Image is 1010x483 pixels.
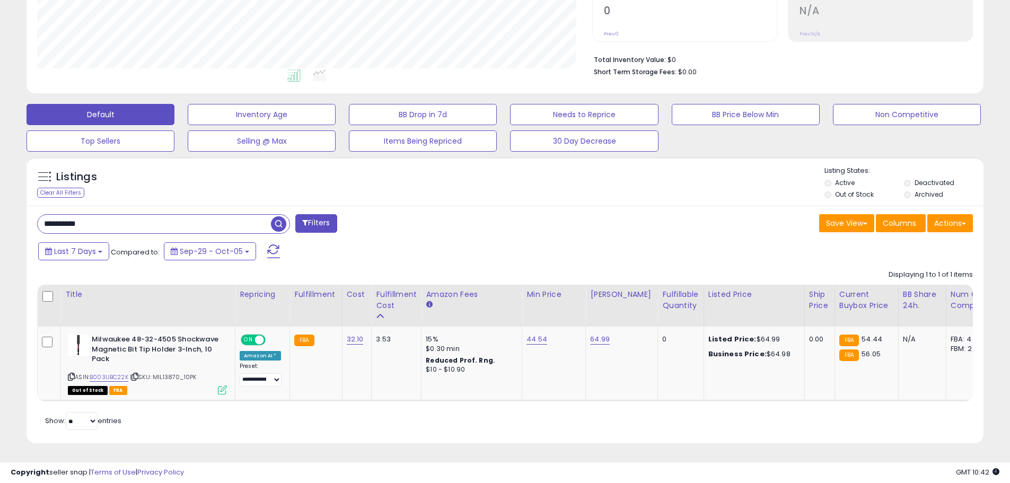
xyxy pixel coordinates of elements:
div: Displaying 1 to 1 of 1 items [889,270,973,280]
div: [PERSON_NAME] [590,289,653,300]
div: FBA: 4 [951,335,986,344]
span: 56.05 [862,349,881,359]
h2: 0 [604,5,777,19]
b: Reduced Prof. Rng. [426,356,495,365]
div: Num of Comp. [951,289,989,311]
div: 15% [426,335,514,344]
button: Needs to Reprice [510,104,658,125]
span: Last 7 Days [54,246,96,257]
div: $0.30 min [426,344,514,354]
span: OFF [264,336,281,345]
button: Selling @ Max [188,130,336,152]
a: 32.10 [347,334,364,345]
span: Compared to: [111,247,160,257]
div: Cost [347,289,367,300]
label: Archived [915,190,943,199]
small: Prev: 0 [604,31,619,37]
span: ON [242,336,255,345]
div: ASIN: [68,335,227,393]
button: Save View [819,214,874,232]
button: Non Competitive [833,104,981,125]
li: $0 [594,52,965,65]
span: Show: entries [45,416,121,426]
button: Top Sellers [27,130,174,152]
span: 54.44 [862,334,882,344]
div: FBM: 2 [951,344,986,354]
small: FBA [839,335,859,346]
label: Active [835,178,855,187]
div: $10 - $10.90 [426,365,514,374]
b: Total Inventory Value: [594,55,666,64]
div: $64.98 [708,349,796,359]
button: Last 7 Days [38,242,109,260]
div: Amazon AI * [240,351,281,361]
button: Inventory Age [188,104,336,125]
div: Listed Price [708,289,800,300]
div: 0 [662,335,695,344]
span: All listings that are currently out of stock and unavailable for purchase on Amazon [68,386,108,395]
span: Sep-29 - Oct-05 [180,246,243,257]
div: N/A [903,335,938,344]
small: Prev: N/A [800,31,820,37]
a: Terms of Use [91,467,136,477]
div: Title [65,289,231,300]
b: Business Price: [708,349,767,359]
a: 64.99 [590,334,610,345]
div: Fulfillment [294,289,337,300]
button: 30 Day Decrease [510,130,658,152]
span: | SKU: MIL13870_10PK [130,373,196,381]
span: 2025-10-13 10:42 GMT [956,467,999,477]
div: Clear All Filters [37,188,84,198]
b: Milwaukee 48-32-4505 Shockwave Magnetic Bit Tip Holder 3-Inch, 10 Pack [92,335,221,367]
span: Columns [883,218,916,229]
div: Current Buybox Price [839,289,894,311]
div: Preset: [240,363,282,387]
div: Repricing [240,289,285,300]
div: 3.53 [376,335,413,344]
div: 0.00 [809,335,827,344]
small: FBA [839,349,859,361]
button: BB Price Below Min [672,104,820,125]
button: Default [27,104,174,125]
img: 21DonytNGDL._SL40_.jpg [68,335,89,356]
b: Listed Price: [708,334,757,344]
div: seller snap | | [11,468,184,478]
span: $0.00 [678,67,697,77]
button: Sep-29 - Oct-05 [164,242,256,260]
a: 44.54 [526,334,547,345]
button: Filters [295,214,337,233]
div: $64.99 [708,335,796,344]
div: Fulfillable Quantity [662,289,699,311]
p: Listing States: [824,166,983,176]
button: BB Drop in 7d [349,104,497,125]
a: Privacy Policy [137,467,184,477]
small: Amazon Fees. [426,300,432,310]
div: Ship Price [809,289,830,311]
h2: N/A [800,5,972,19]
h5: Listings [56,170,97,185]
a: B003UBC22K [90,373,128,382]
div: Min Price [526,289,581,300]
b: Short Term Storage Fees: [594,67,677,76]
label: Out of Stock [835,190,874,199]
button: Columns [876,214,926,232]
strong: Copyright [11,467,49,477]
div: Fulfillment Cost [376,289,417,311]
span: FBA [109,386,127,395]
div: Amazon Fees [426,289,517,300]
button: Actions [927,214,973,232]
div: BB Share 24h. [903,289,942,311]
button: Items Being Repriced [349,130,497,152]
label: Deactivated [915,178,954,187]
small: FBA [294,335,314,346]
